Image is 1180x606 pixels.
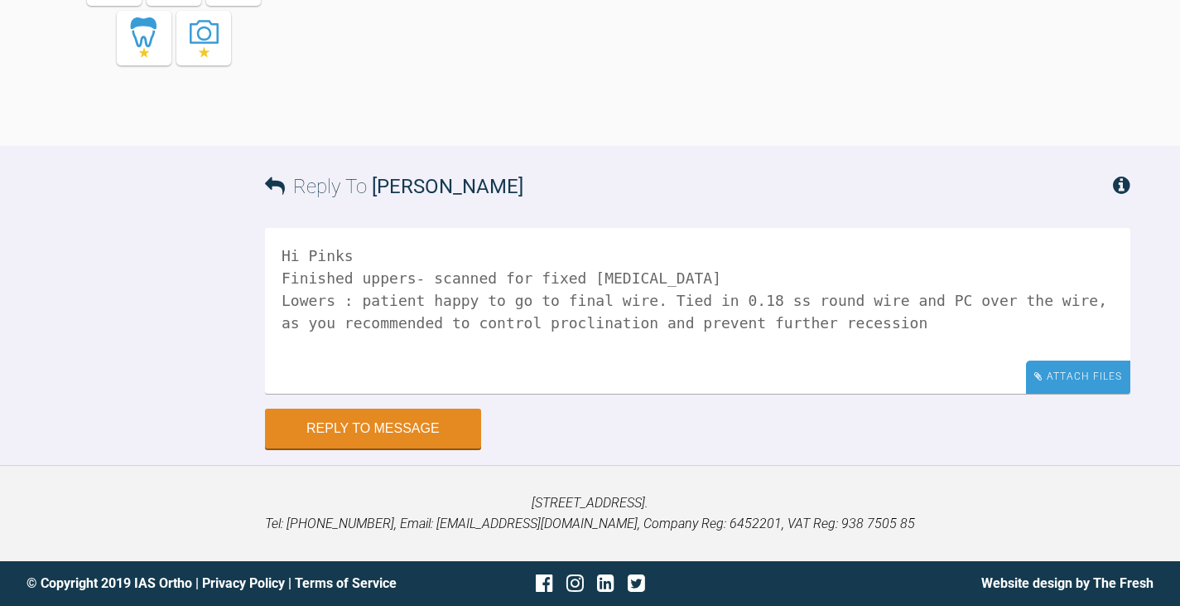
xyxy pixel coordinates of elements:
div: © Copyright 2019 IAS Ortho | | [26,573,402,594]
textarea: Hi Pinks Finished uppers- scanned for fixed [MEDICAL_DATA] Lowers : patient happy to go to final ... [265,228,1130,394]
div: Attach Files [1026,361,1130,393]
a: Privacy Policy [202,575,285,591]
p: [STREET_ADDRESS]. Tel: [PHONE_NUMBER], Email: [EMAIL_ADDRESS][DOMAIN_NAME], Company Reg: 6452201,... [26,492,1154,535]
a: Terms of Service [295,575,397,591]
a: Website design by The Fresh [981,575,1154,591]
h3: Reply To [265,171,523,202]
button: Reply to Message [265,409,481,448]
span: [PERSON_NAME] [372,175,523,198]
